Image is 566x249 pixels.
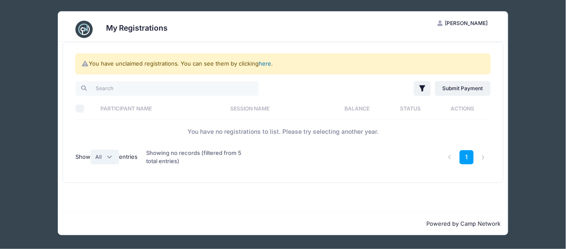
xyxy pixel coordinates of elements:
th: Status: activate to sort column ascending [386,97,435,120]
button: [PERSON_NAME] [431,16,495,31]
input: Search [75,81,259,96]
img: CampNetwork [75,21,93,38]
td: You have no registrations to list. Please try selecting another year. [75,120,490,143]
th: Select All [75,97,96,120]
label: Show entries [75,150,138,164]
p: Powered by Camp Network [66,220,501,228]
select: Showentries [91,150,119,164]
th: Session Name: activate to sort column ascending [226,97,328,120]
h3: My Registrations [106,23,168,32]
th: Actions: activate to sort column ascending [435,97,491,120]
div: Showing no records (filtered from 5 total entries) [146,143,244,171]
a: here [259,60,272,67]
a: Submit Payment [435,81,491,96]
a: 1 [460,150,474,164]
span: [PERSON_NAME] [445,20,488,26]
th: Participant Name: activate to sort column ascending [97,97,226,120]
th: Balance: activate to sort column ascending [328,97,387,120]
div: You have unclaimed registrations. You can see them by clicking . [75,54,490,74]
